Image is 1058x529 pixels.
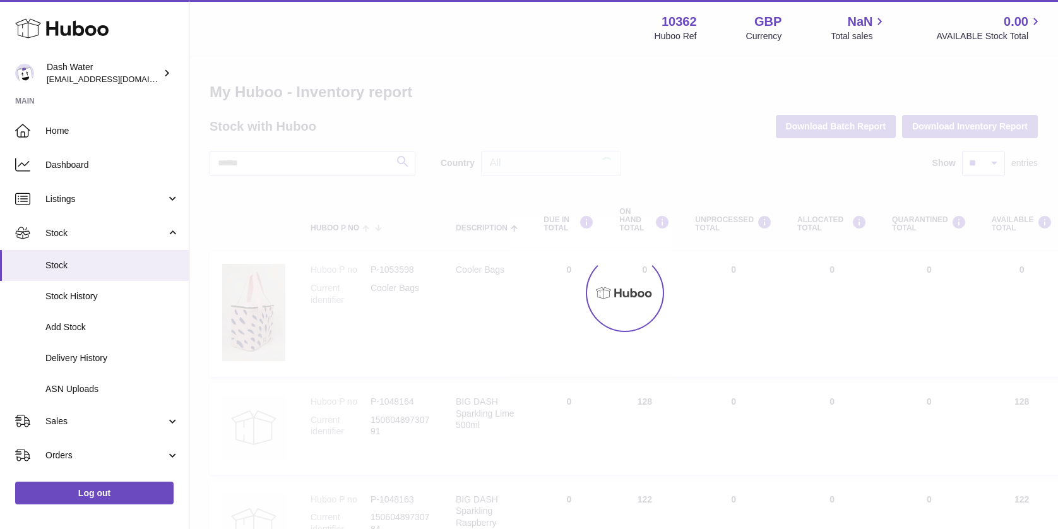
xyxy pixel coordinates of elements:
[936,30,1043,42] span: AVAILABLE Stock Total
[45,383,179,395] span: ASN Uploads
[1004,13,1028,30] span: 0.00
[45,449,166,461] span: Orders
[936,13,1043,42] a: 0.00 AVAILABLE Stock Total
[45,321,179,333] span: Add Stock
[47,61,160,85] div: Dash Water
[655,30,697,42] div: Huboo Ref
[746,30,782,42] div: Currency
[15,482,174,504] a: Log out
[15,64,34,83] img: bea@dash-water.com
[45,159,179,171] span: Dashboard
[47,74,186,84] span: [EMAIL_ADDRESS][DOMAIN_NAME]
[45,352,179,364] span: Delivery History
[662,13,697,30] strong: 10362
[45,125,179,137] span: Home
[45,290,179,302] span: Stock History
[45,227,166,239] span: Stock
[847,13,872,30] span: NaN
[45,193,166,205] span: Listings
[45,259,179,271] span: Stock
[831,13,887,42] a: NaN Total sales
[754,13,782,30] strong: GBP
[45,415,166,427] span: Sales
[831,30,887,42] span: Total sales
